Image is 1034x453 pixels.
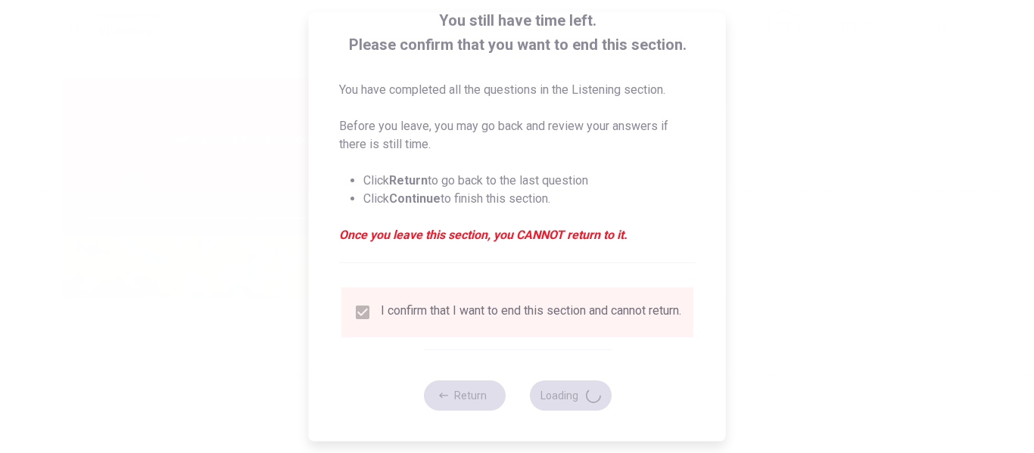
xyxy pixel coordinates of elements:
[423,380,505,411] button: Return
[529,380,611,411] button: Loading
[389,191,441,206] strong: Continue
[363,172,696,190] li: Click to go back to the last question
[363,190,696,208] li: Click to finish this section.
[339,226,696,244] em: Once you leave this section, you CANNOT return to it.
[339,8,696,57] span: You still have time left. Please confirm that you want to end this section.
[389,173,428,188] strong: Return
[339,81,696,99] p: You have completed all the questions in the Listening section.
[381,303,681,321] div: I confirm that I want to end this section and cannot return.
[339,117,696,154] p: Before you leave, you may go back and review your answers if there is still time.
